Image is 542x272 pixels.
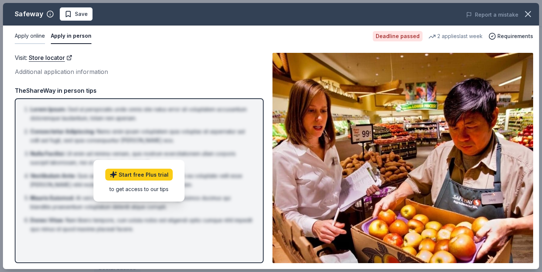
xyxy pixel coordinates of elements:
span: Vestibulum Ante : [30,173,76,179]
button: Save [60,7,93,21]
span: Save [75,10,88,18]
div: TheShareWay in person tips [15,86,264,95]
span: Nulla Facilisi : [30,150,65,157]
button: Apply in person [51,28,91,44]
div: Additional application information [15,67,264,76]
li: Ut enim ad minima veniam, quis nostrum exercitationem ullam corporis suscipit laboriosam, nisi ut... [30,149,253,167]
span: Consectetur Adipiscing : [30,128,95,135]
div: Safeway [15,8,44,20]
span: Lorem Ipsum : [30,106,66,112]
li: Sed ut perspiciatis unde omnis iste natus error sit voluptatem accusantium doloremque laudantium,... [30,105,253,123]
li: At vero eos et accusamus et iusto odio dignissimos ducimus qui blanditiis praesentium voluptatum ... [30,194,253,211]
img: Image for Safeway [272,53,533,263]
span: Requirements [497,32,533,41]
a: Store locator [29,53,72,62]
button: Apply online [15,28,45,44]
span: Mauris Euismod : [30,195,74,201]
div: to get access to our tips [105,185,173,193]
a: Start free Plus trial [105,169,173,181]
div: Visit : [15,53,264,62]
li: Quis autem vel eum iure reprehenderit qui in ea voluptate velit esse [PERSON_NAME] nihil molestia... [30,171,253,189]
button: Report a mistake [466,10,518,19]
button: Requirements [489,32,533,41]
div: Deadline passed [373,31,423,41]
li: Nemo enim ipsam voluptatem quia voluptas sit aspernatur aut odit aut fugit, sed quia consequuntur... [30,127,253,145]
div: 2 applies last week [428,32,483,41]
li: Nam libero tempore, cum soluta nobis est eligendi optio cumque nihil impedit quo minus id quod ma... [30,216,253,234]
span: Donec Vitae : [30,217,64,223]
